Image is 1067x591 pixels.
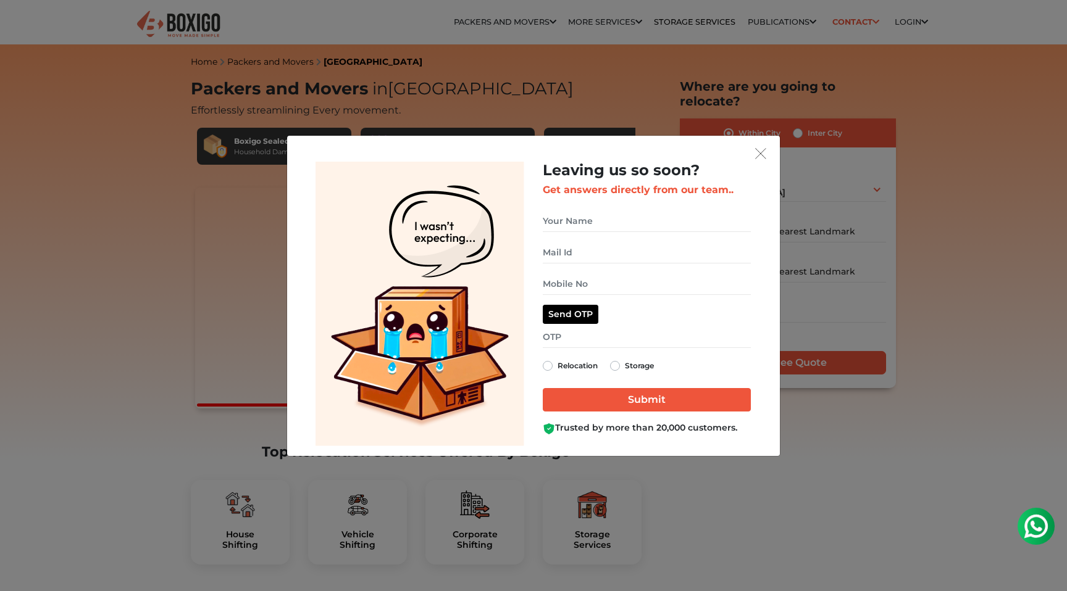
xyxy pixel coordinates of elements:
[558,358,598,373] label: Relocation
[543,162,751,180] h2: Leaving us so soon?
[543,210,751,232] input: Your Name
[543,273,751,295] input: Mobile No
[543,184,751,196] h3: Get answers directly from our team..
[543,326,751,348] input: OTP
[543,305,598,324] button: Send OTP
[543,423,555,435] img: Boxigo Customer Shield
[625,358,654,373] label: Storage
[543,421,751,434] div: Trusted by more than 20,000 customers.
[543,388,751,411] input: Submit
[755,148,766,159] img: exit
[12,12,37,37] img: whatsapp-icon.svg
[316,162,524,446] img: Lead Welcome Image
[543,242,751,263] input: Mail Id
